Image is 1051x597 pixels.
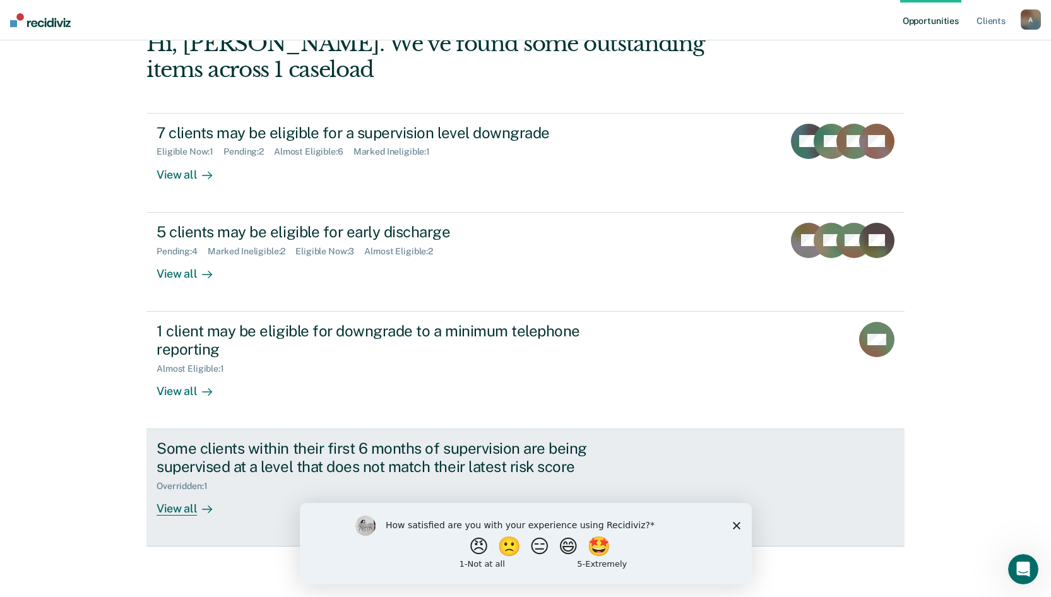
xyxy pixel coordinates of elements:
[146,213,905,312] a: 5 clients may be eligible for early dischargePending:4Marked Ineligible:2Eligible Now:3Almost Eli...
[157,146,223,157] div: Eligible Now : 1
[146,113,905,213] a: 7 clients may be eligible for a supervision level downgradeEligible Now:1Pending:2Almost Eligible...
[157,246,208,257] div: Pending : 4
[157,157,227,182] div: View all
[10,13,71,27] img: Recidiviz
[157,223,600,241] div: 5 clients may be eligible for early discharge
[353,146,440,157] div: Marked Ineligible : 1
[1021,9,1041,30] button: A
[157,256,227,281] div: View all
[208,246,295,257] div: Marked Ineligible : 2
[146,312,905,429] a: 1 client may be eligible for downgrade to a minimum telephone reportingAlmost Eligible:1View all
[274,146,353,157] div: Almost Eligible : 6
[157,481,217,492] div: Overridden : 1
[157,364,234,374] div: Almost Eligible : 1
[157,491,227,516] div: View all
[157,124,600,142] div: 7 clients may be eligible for a supervision level downgrade
[146,31,753,83] div: Hi, [PERSON_NAME]. We’ve found some outstanding items across 1 caseload
[364,246,443,257] div: Almost Eligible : 2
[157,322,600,358] div: 1 client may be eligible for downgrade to a minimum telephone reporting
[146,429,905,547] a: Some clients within their first 6 months of supervision are being supervised at a level that does...
[223,146,274,157] div: Pending : 2
[1008,554,1038,584] iframe: Intercom live chat
[157,439,600,476] div: Some clients within their first 6 months of supervision are being supervised at a level that does...
[295,246,364,257] div: Eligible Now : 3
[300,503,752,584] iframe: Survey by Kim from Recidiviz
[157,374,227,398] div: View all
